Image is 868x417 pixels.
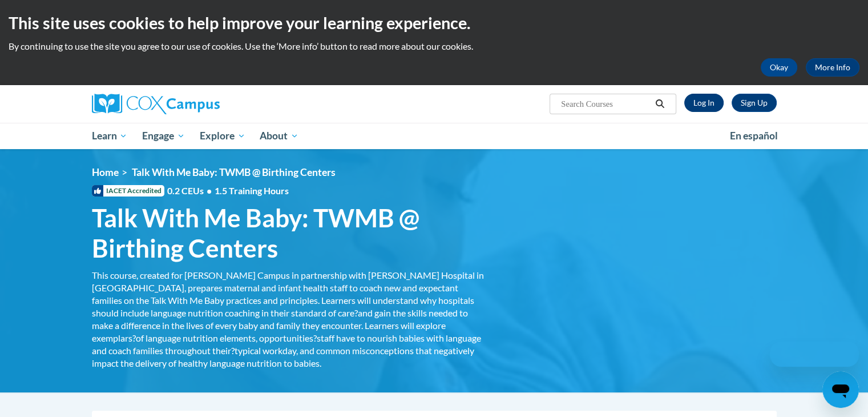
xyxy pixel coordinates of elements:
span: En español [730,130,778,142]
span: • [207,185,212,196]
span: 0.2 CEUs [167,185,289,197]
a: Explore [192,123,253,149]
img: Cox Campus [92,94,220,114]
span: Talk With Me Baby: TWMB @ Birthing Centers [132,166,336,178]
a: About [252,123,306,149]
span: Explore [200,129,245,143]
a: Home [92,166,119,178]
a: Cox Campus [92,94,309,114]
iframe: Message from company [770,342,859,367]
div: Main menu [75,123,794,149]
h2: This site uses cookies to help improve your learning experience. [9,11,859,34]
a: Engage [135,123,192,149]
a: Learn [84,123,135,149]
span: 1.5 Training Hours [215,185,289,196]
span: About [260,129,298,143]
p: By continuing to use the site you agree to our use of cookies. Use the ‘More info’ button to read... [9,40,859,53]
span: Engage [142,129,185,143]
button: Okay [761,58,797,77]
a: Register [732,94,777,112]
iframe: Button to launch messaging window [822,371,859,408]
span: Learn [91,129,127,143]
span: Talk With Me Baby: TWMB @ Birthing Centers [92,203,486,263]
a: More Info [806,58,859,77]
a: En español [722,124,785,148]
div: This course, created for [PERSON_NAME] Campus in partnership with [PERSON_NAME] Hospital in [GEOG... [92,269,486,370]
input: Search Courses [560,97,651,111]
a: Log In [684,94,724,112]
span: IACET Accredited [92,185,164,197]
button: Search [651,97,668,111]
